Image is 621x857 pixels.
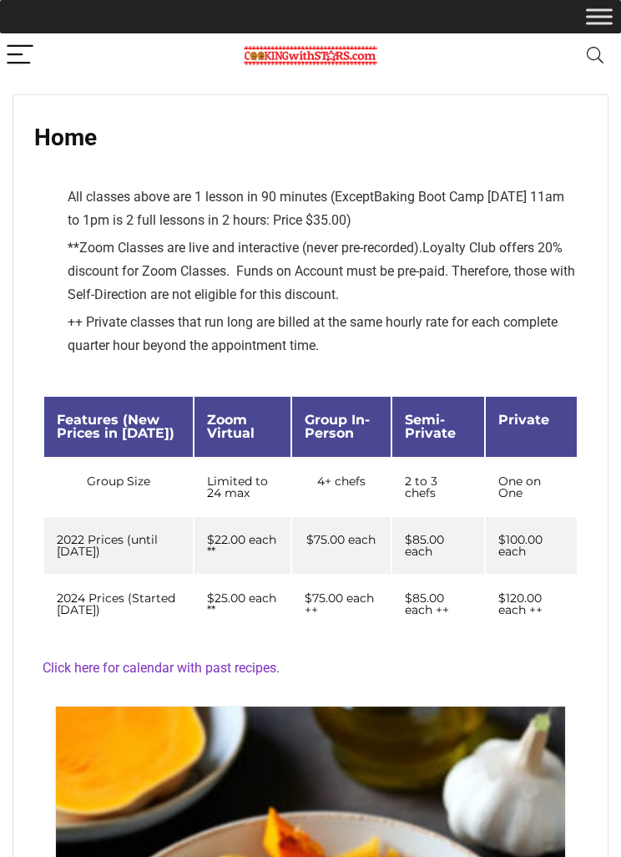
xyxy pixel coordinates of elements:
div: $100.00 each [498,534,564,557]
button: Toggle Menu [586,8,613,24]
h1: Home [34,124,587,151]
li: ++ Private classes that run long are billed at the same hourly rate for each complete quarter hou... [68,311,578,358]
div: $85.00 each [405,534,471,557]
span: Private [498,412,549,428]
div: $22.00 each ** [207,534,277,557]
span: Zoom Virtual [207,412,255,441]
div: 2024 Prices (Started [DATE]) [57,592,180,616]
li: ** Loyalty Club offers 20% discount for Zoom Classes. Funds on Account must be pre-paid. Therefor... [68,236,578,307]
img: Chef Paula's Cooking With Stars [244,46,377,66]
div: Group Size [57,475,180,487]
div: $75.00 each [305,534,379,545]
div: $25.00 each ** [207,592,277,616]
span: Group In-Person [305,412,370,441]
a: Click here for calendar with past recipes. [43,660,280,676]
span: Semi-Private [405,412,456,441]
div: 4+ chefs [305,475,379,487]
div: $75.00 each ++ [305,592,379,616]
li: All classes above are 1 lesson in 90 minutes (Except [68,185,578,232]
span: Features (New Prices in [DATE]) [57,412,174,441]
div: $120.00 each ++ [498,592,564,616]
div: Limited to 24 max [207,475,277,499]
div: $85.00 each ++ [405,592,471,616]
button: Search [575,33,615,78]
div: 2022 Prices (until [DATE]) [57,534,180,557]
span: Zoom Classes are live and interactive (never pre-recorded). [79,240,422,256]
div: 2 to 3 chefs [405,475,471,499]
div: One on One [498,475,564,499]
